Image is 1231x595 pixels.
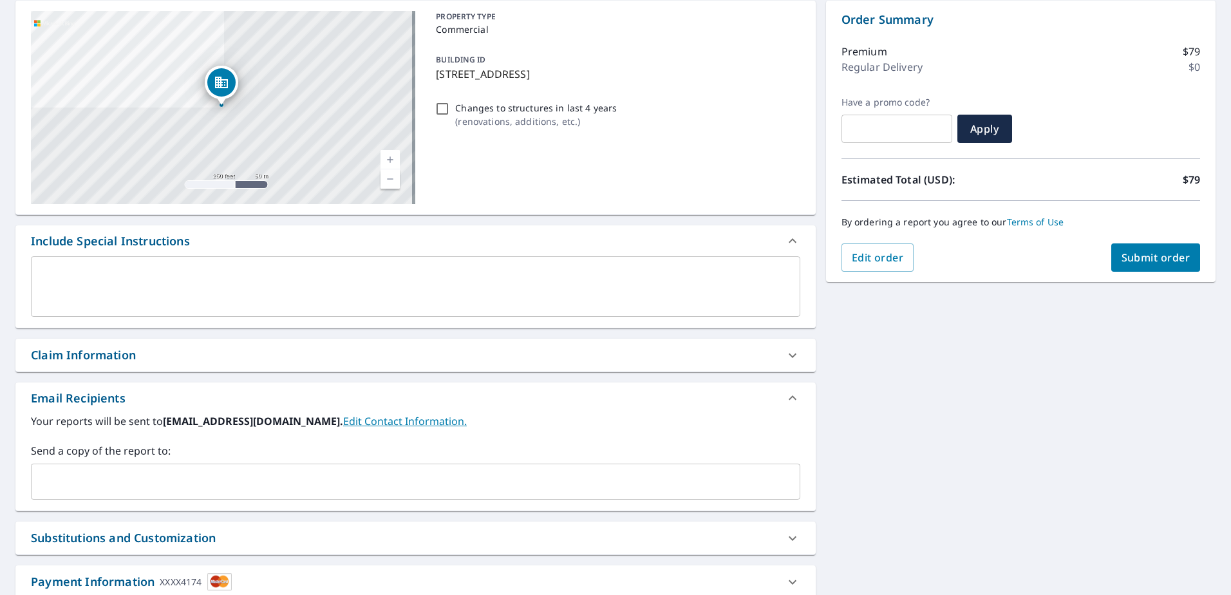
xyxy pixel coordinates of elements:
div: Dropped pin, building 1, Commercial property, 11919 Interstate 35 N Sanger, TX 76266 [205,66,238,106]
div: Substitutions and Customization [31,529,216,547]
label: Your reports will be sent to [31,413,800,429]
b: [EMAIL_ADDRESS][DOMAIN_NAME]. [163,414,343,428]
button: Apply [957,115,1012,143]
p: Order Summary [841,11,1200,28]
div: Substitutions and Customization [15,522,816,554]
span: Submit order [1122,250,1190,265]
a: EditContactInfo [343,414,467,428]
span: Apply [968,122,1002,136]
p: Regular Delivery [841,59,923,75]
div: Include Special Instructions [31,232,190,250]
p: Commercial [436,23,794,36]
p: [STREET_ADDRESS] [436,66,794,82]
p: $79 [1183,172,1200,187]
div: Include Special Instructions [15,225,816,256]
p: By ordering a report you agree to our [841,216,1200,228]
p: Estimated Total (USD): [841,172,1021,187]
p: Premium [841,44,887,59]
span: Edit order [852,250,904,265]
label: Send a copy of the report to: [31,443,800,458]
button: Edit order [841,243,914,272]
div: Payment Information [31,573,232,590]
div: Email Recipients [15,382,816,413]
button: Submit order [1111,243,1201,272]
p: Changes to structures in last 4 years [455,101,617,115]
div: Email Recipients [31,390,126,407]
a: Terms of Use [1007,216,1064,228]
p: ( renovations, additions, etc. ) [455,115,617,128]
label: Have a promo code? [841,97,952,108]
p: $0 [1189,59,1200,75]
p: BUILDING ID [436,54,485,65]
p: $79 [1183,44,1200,59]
a: Current Level 17, Zoom In [381,150,400,169]
img: cardImage [207,573,232,590]
div: XXXX4174 [160,573,202,590]
p: PROPERTY TYPE [436,11,794,23]
a: Current Level 17, Zoom Out [381,169,400,189]
div: Claim Information [31,346,136,364]
div: Claim Information [15,339,816,372]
